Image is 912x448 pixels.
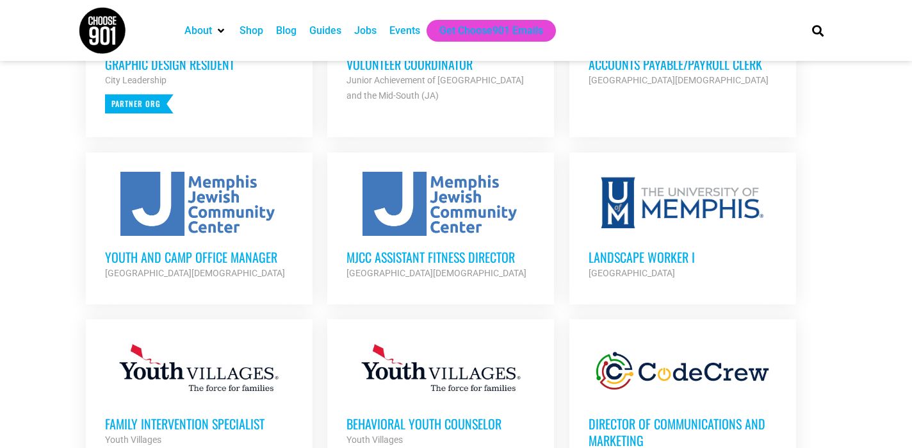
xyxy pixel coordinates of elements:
strong: [GEOGRAPHIC_DATA][DEMOGRAPHIC_DATA] [589,75,769,85]
strong: [GEOGRAPHIC_DATA] [589,268,675,278]
h3: Volunteer Coordinator [346,56,535,72]
strong: City Leadership [105,75,167,85]
a: Guides [309,23,341,38]
a: Jobs [354,23,377,38]
a: Blog [276,23,297,38]
a: About [184,23,212,38]
h3: Behavioral Youth Counselor [346,415,535,432]
div: Search [808,20,829,41]
strong: Youth Villages [105,435,161,445]
h3: MJCC Assistant Fitness Director [346,249,535,265]
a: Shop [240,23,263,38]
h3: Graphic Design Resident [105,56,293,72]
a: Youth and Camp Office Manager [GEOGRAPHIC_DATA][DEMOGRAPHIC_DATA] [86,153,313,300]
h3: Family Intervention Specialist [105,415,293,432]
strong: [GEOGRAPHIC_DATA][DEMOGRAPHIC_DATA] [105,268,285,278]
strong: Youth Villages [346,435,403,445]
a: Events [389,23,420,38]
strong: Junior Achievement of [GEOGRAPHIC_DATA] and the Mid-South (JA) [346,75,524,101]
h3: Youth and Camp Office Manager [105,249,293,265]
h3: Landscape Worker I [589,249,777,265]
a: Landscape Worker I [GEOGRAPHIC_DATA] [569,153,796,300]
strong: [GEOGRAPHIC_DATA][DEMOGRAPHIC_DATA] [346,268,526,278]
h3: Accounts Payable/Payroll Clerk [589,56,777,72]
p: Partner Org [105,94,174,113]
nav: Main nav [178,20,790,42]
a: MJCC Assistant Fitness Director [GEOGRAPHIC_DATA][DEMOGRAPHIC_DATA] [327,153,554,300]
div: About [178,20,233,42]
a: Get Choose901 Emails [439,23,543,38]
